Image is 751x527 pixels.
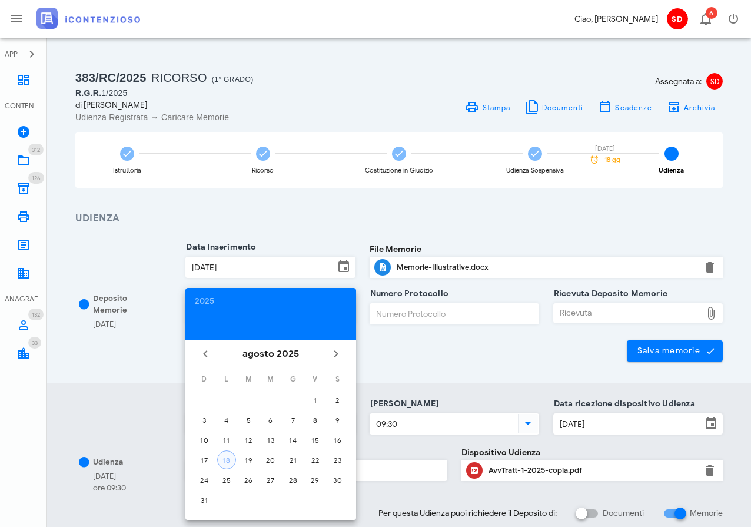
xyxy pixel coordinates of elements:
[458,99,517,115] a: Stampa
[481,103,510,112] span: Stampa
[75,111,392,123] div: Udienza Registrata → Caricare Memorie
[602,157,620,163] span: -18 gg
[195,436,214,445] div: 10
[217,416,236,425] div: 4
[239,450,258,469] button: 19
[328,456,347,465] div: 23
[217,436,236,445] div: 11
[75,71,147,84] span: 383/RC/2025
[706,73,723,90] span: SD
[261,456,280,465] div: 20
[574,13,658,25] div: Ciao, [PERSON_NAME]
[113,167,141,174] div: Istruttoria
[691,5,719,33] button: Distintivo
[550,288,667,300] label: Ricevuta Deposito Memorie
[659,99,723,115] button: Archivia
[218,456,235,465] div: 18
[284,430,303,449] button: 14
[195,490,214,509] button: 31
[195,416,214,425] div: 3
[374,259,391,276] button: Clicca per aprire un'anteprima del file o scaricarlo
[627,340,723,362] button: Salva memorie
[32,339,38,347] span: 33
[305,416,324,425] div: 8
[378,507,557,519] span: Per questa Udienza puoi richiedere il Deposito di:
[703,260,717,274] button: Elimina
[305,410,324,429] button: 8
[238,342,304,366] button: agosto 2025
[541,103,584,112] span: Documenti
[370,304,539,324] input: Numero Protocollo
[683,103,716,112] span: Archivia
[212,75,254,84] span: (1° Grado)
[328,410,347,429] button: 9
[397,263,696,272] div: Memorie-Illustrative.docx
[182,241,256,253] label: Data Inserimento
[217,450,236,469] button: 18
[284,450,303,469] button: 21
[239,470,258,489] button: 26
[614,103,652,112] span: Scadenze
[194,369,215,389] th: D
[284,476,303,485] div: 28
[305,390,324,409] button: 1
[239,476,258,485] div: 26
[305,396,324,405] div: 1
[93,482,126,494] div: ore 09:30
[690,508,723,519] label: Memorie
[367,398,439,410] label: [PERSON_NAME]
[195,410,214,429] button: 3
[36,8,140,29] img: logo-text-2x.png
[327,369,348,389] th: S
[636,346,713,356] span: Salva memorie
[217,410,236,429] button: 4
[284,456,303,465] div: 21
[195,470,214,489] button: 24
[239,410,258,429] button: 5
[325,343,347,364] button: Il prossimo mese
[28,172,44,184] span: Distintivo
[32,311,40,319] span: 132
[239,456,258,465] div: 19
[328,470,347,489] button: 30
[703,463,717,478] button: Elimina
[195,343,216,364] button: Il mese scorso
[151,71,207,84] span: Ricorso
[305,450,324,469] button: 22
[239,416,258,425] div: 5
[328,396,347,405] div: 2
[328,450,347,469] button: 23
[32,146,40,154] span: 312
[261,476,280,485] div: 27
[328,430,347,449] button: 16
[603,508,644,519] label: Documenti
[506,167,564,174] div: Udienza Sospensiva
[75,88,101,98] span: R.G.R.
[260,369,281,389] th: M
[93,319,116,330] div: [DATE]
[5,294,42,304] div: ANAGRAFICA
[706,7,717,19] span: Distintivo
[28,144,44,155] span: Distintivo
[195,456,214,465] div: 17
[305,470,324,489] button: 29
[216,369,237,389] th: L
[397,258,696,277] div: Clicca per aprire un'anteprima del file o scaricarlo
[217,470,236,489] button: 25
[75,87,392,99] div: 1/2025
[182,445,227,456] label: Sezione n°
[261,470,280,489] button: 27
[284,436,303,445] div: 14
[328,436,347,445] div: 16
[305,456,324,465] div: 22
[93,470,126,482] div: [DATE]
[93,456,123,468] div: Udienza
[283,369,304,389] th: G
[655,75,702,88] span: Assegnata a:
[591,99,660,115] button: Scadenze
[284,416,303,425] div: 7
[659,167,684,174] div: Udienza
[195,450,214,469] button: 17
[261,450,280,469] button: 20
[489,461,696,480] div: Clicca per aprire un'anteprima del file o scaricarlo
